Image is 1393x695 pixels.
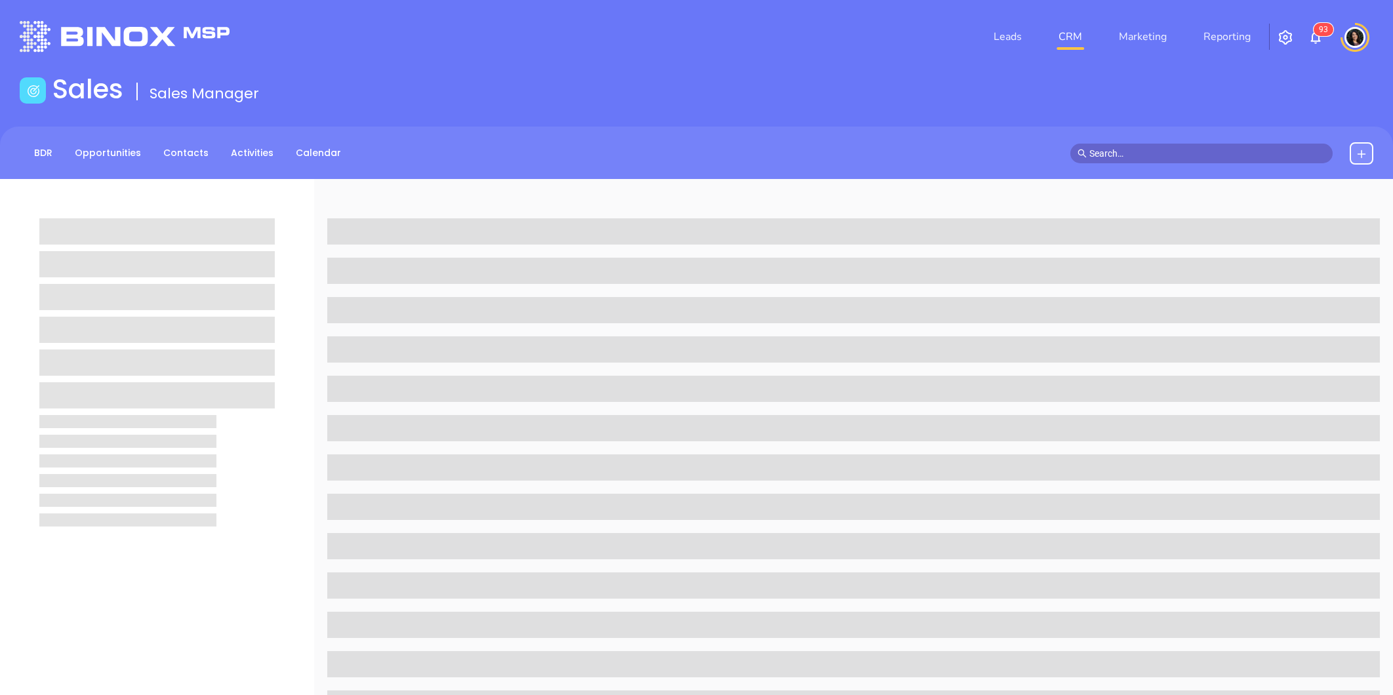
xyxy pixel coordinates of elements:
[1314,23,1333,36] sup: 93
[150,83,259,104] span: Sales Manager
[155,142,216,164] a: Contacts
[1198,24,1256,50] a: Reporting
[988,24,1027,50] a: Leads
[288,142,349,164] a: Calendar
[1278,30,1293,45] img: iconSetting
[1114,24,1172,50] a: Marketing
[1308,30,1323,45] img: iconNotification
[52,73,123,105] h1: Sales
[20,21,230,52] img: logo
[1323,25,1328,34] span: 3
[1319,25,1323,34] span: 9
[1053,24,1087,50] a: CRM
[1089,146,1325,161] input: Search…
[67,142,149,164] a: Opportunities
[1078,149,1087,158] span: search
[223,142,281,164] a: Activities
[1344,27,1365,48] img: user
[26,142,60,164] a: BDR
